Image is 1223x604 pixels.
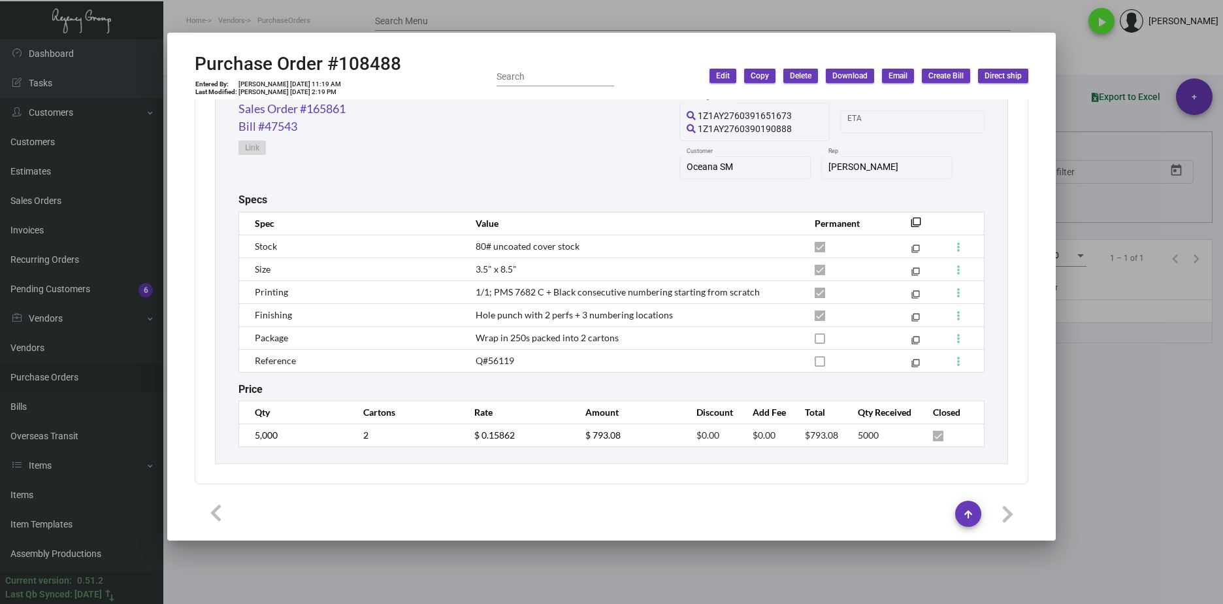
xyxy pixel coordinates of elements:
[5,588,102,601] div: Last Qb Synced: [DATE]
[832,71,868,82] span: Download
[255,241,277,252] span: Stock
[195,53,401,75] h2: Purchase Order #108488
[826,69,874,83] button: Download
[255,309,292,320] span: Finishing
[195,80,238,88] td: Entered By:
[255,355,296,366] span: Reference
[476,241,579,252] span: 80# uncoated cover stock
[683,401,740,424] th: Discount
[255,332,288,343] span: Package
[461,401,572,424] th: Rate
[882,69,914,83] button: Email
[238,88,342,96] td: [PERSON_NAME] [DATE] 2:19 PM
[753,429,775,441] span: $0.00
[698,110,792,121] span: 1Z1AY2760391651673
[922,69,970,83] button: Create Bill
[238,193,267,206] h2: Specs
[911,316,920,324] mat-icon: filter_none
[716,71,730,82] span: Edit
[698,124,792,134] span: 1Z1AY2760390190888
[790,71,811,82] span: Delete
[350,401,461,424] th: Cartons
[858,429,879,441] span: 5000
[476,332,619,343] span: Wrap in 250s packed into 2 cartons
[911,247,920,256] mat-icon: filter_none
[783,69,818,83] button: Delete
[476,309,673,320] span: Hole punch with 2 perfs + 3 numbering locations
[238,141,266,155] button: Link
[911,361,920,370] mat-icon: filter_none
[911,293,920,301] mat-icon: filter_none
[899,116,962,127] input: End date
[195,88,238,96] td: Last Modified:
[245,143,259,154] span: Link
[978,69,1028,83] button: Direct ship
[255,263,270,275] span: Size
[740,401,792,424] th: Add Fee
[805,429,838,441] span: $793.08
[239,401,350,424] th: Qty
[911,339,920,347] mat-icon: filter_none
[928,71,964,82] span: Create Bill
[476,263,517,275] span: 3.5" x 8.5"
[476,286,760,297] span: 1/1; PMS 7682 C + Black consecutive numbering starting from scratch
[920,401,984,424] th: Closed
[696,429,719,441] span: $0.00
[572,401,683,424] th: Amount
[889,71,907,82] span: Email
[476,355,514,366] span: Q#56119
[255,286,288,297] span: Printing
[911,221,921,231] mat-icon: filter_none
[802,212,891,235] th: Permanent
[239,212,463,235] th: Spec
[744,69,775,83] button: Copy
[238,383,263,395] h2: Price
[847,116,888,127] input: Start date
[911,270,920,278] mat-icon: filter_none
[845,401,921,424] th: Qty Received
[238,118,297,135] a: Bill #47543
[751,71,769,82] span: Copy
[77,574,103,588] div: 0.51.2
[5,574,72,588] div: Current version:
[709,69,736,83] button: Edit
[238,80,342,88] td: [PERSON_NAME] [DATE] 11:19 AM
[985,71,1022,82] span: Direct ship
[238,100,346,118] a: Sales Order #165861
[463,212,802,235] th: Value
[792,401,844,424] th: Total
